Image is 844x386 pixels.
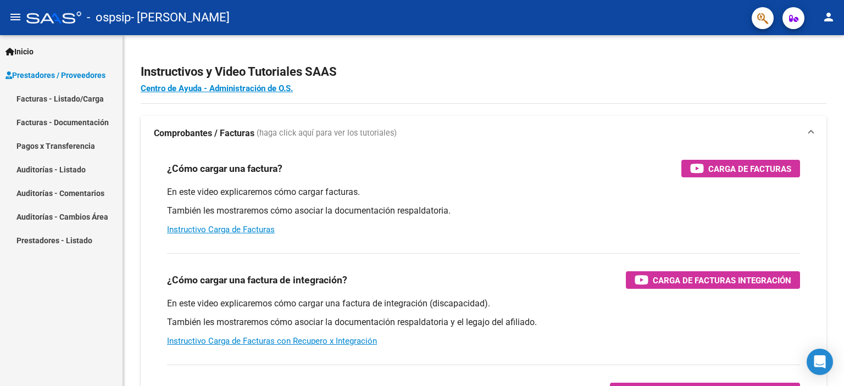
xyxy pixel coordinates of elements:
h2: Instructivos y Video Tutoriales SAAS [141,61,826,82]
strong: Comprobantes / Facturas [154,127,254,139]
mat-icon: menu [9,10,22,24]
span: - ospsip [87,5,131,30]
a: Centro de Ayuda - Administración de O.S. [141,83,293,93]
h3: ¿Cómo cargar una factura? [167,161,282,176]
button: Carga de Facturas [681,160,800,177]
mat-icon: person [822,10,835,24]
mat-expansion-panel-header: Comprobantes / Facturas (haga click aquí para ver los tutoriales) [141,116,826,151]
div: Open Intercom Messenger [807,349,833,375]
a: Instructivo Carga de Facturas con Recupero x Integración [167,336,377,346]
p: También les mostraremos cómo asociar la documentación respaldatoria. [167,205,800,217]
span: Carga de Facturas Integración [653,273,791,287]
span: Inicio [5,46,34,58]
span: Carga de Facturas [708,162,791,176]
a: Instructivo Carga de Facturas [167,225,275,234]
p: También les mostraremos cómo asociar la documentación respaldatoria y el legajo del afiliado. [167,316,800,328]
span: - [PERSON_NAME] [131,5,230,30]
button: Carga de Facturas Integración [626,271,800,289]
p: En este video explicaremos cómo cargar facturas. [167,186,800,198]
h3: ¿Cómo cargar una factura de integración? [167,272,347,288]
span: (haga click aquí para ver los tutoriales) [257,127,397,139]
p: En este video explicaremos cómo cargar una factura de integración (discapacidad). [167,298,800,310]
span: Prestadores / Proveedores [5,69,105,81]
